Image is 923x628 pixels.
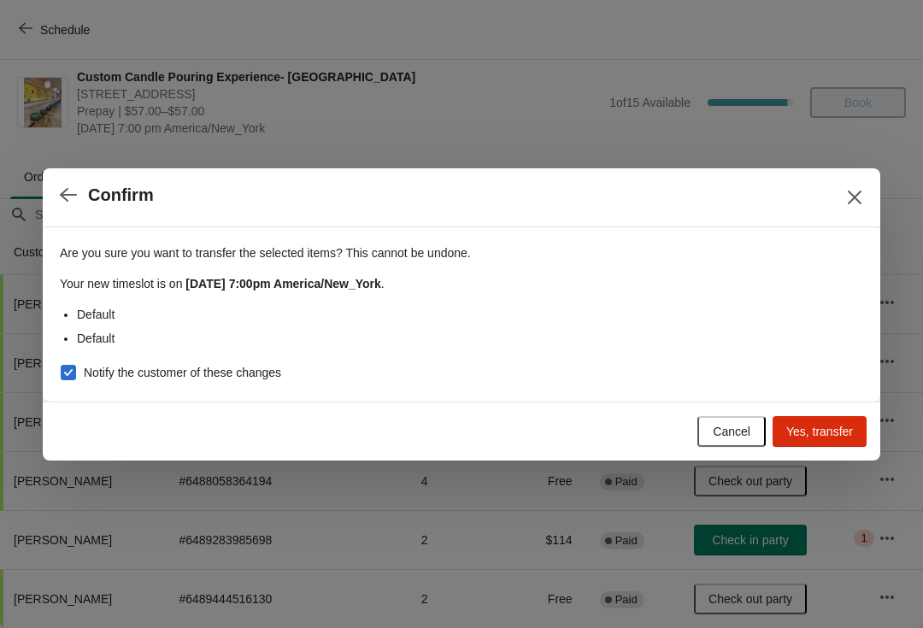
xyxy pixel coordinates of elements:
span: Notify the customer of these changes [84,364,281,381]
span: Yes, transfer [786,425,853,438]
h2: Confirm [88,185,154,205]
p: Are you sure you want to transfer the selected items ? This cannot be undone. [60,244,863,261]
strong: [DATE] 7:00pm America/New_York [185,277,380,291]
li: Default [77,330,863,347]
button: Cancel [697,416,766,447]
p: Your new timeslot is on . [60,275,863,292]
button: Close [839,182,870,213]
li: Default [77,306,863,323]
button: Yes, transfer [773,416,867,447]
span: Cancel [713,425,750,438]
